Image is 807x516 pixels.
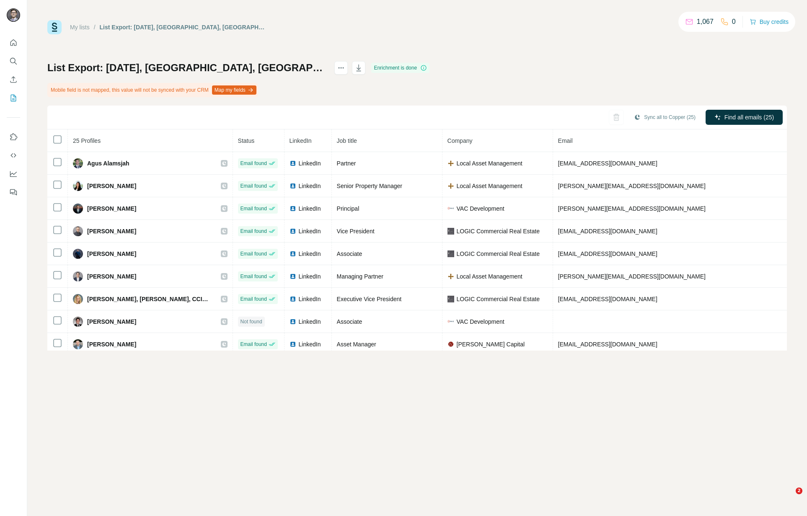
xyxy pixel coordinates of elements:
img: company-logo [447,250,454,257]
span: LinkedIn [299,182,321,190]
span: LinkedIn [299,295,321,303]
div: List Export: [DATE], [GEOGRAPHIC_DATA], [GEOGRAPHIC_DATA] (DNM) - [DATE] 20:52 [100,23,266,31]
span: Vice President [337,228,375,235]
span: VAC Development [457,204,504,213]
span: [PERSON_NAME] [87,250,136,258]
p: 1,067 [697,17,714,27]
span: Company [447,137,473,144]
span: [PERSON_NAME] [87,204,136,213]
img: LinkedIn logo [290,250,296,257]
span: [EMAIL_ADDRESS][DOMAIN_NAME] [558,250,657,257]
span: Not found [241,318,262,325]
span: [EMAIL_ADDRESS][DOMAIN_NAME] [558,228,657,235]
span: [PERSON_NAME] [87,317,136,326]
span: [PERSON_NAME][EMAIL_ADDRESS][DOMAIN_NAME] [558,273,706,280]
img: Avatar [73,204,83,214]
p: 0 [732,17,736,27]
img: Avatar [73,226,83,236]
button: Use Surfe on LinkedIn [7,129,20,144]
span: Asset Manager [337,341,376,348]
span: [EMAIL_ADDRESS][DOMAIN_NAME] [558,296,657,302]
span: [PERSON_NAME] [87,182,136,190]
span: [EMAIL_ADDRESS][DOMAIN_NAME] [558,160,657,167]
span: Managing Partner [337,273,383,280]
img: Avatar [73,339,83,349]
li: / [94,23,96,31]
span: Status [238,137,255,144]
button: Sync all to Copper (25) [628,111,701,124]
img: LinkedIn logo [290,160,296,167]
button: Find all emails (25) [706,110,783,125]
span: Email found [241,250,267,258]
img: LinkedIn logo [290,296,296,302]
span: Email [558,137,573,144]
img: LinkedIn logo [290,273,296,280]
span: Agus Alamsjah [87,159,129,168]
span: Email found [241,182,267,190]
span: Executive Vice President [337,296,402,302]
button: actions [334,61,348,75]
span: [PERSON_NAME] [87,272,136,281]
span: LinkedIn [290,137,312,144]
img: Avatar [73,181,83,191]
span: [PERSON_NAME][EMAIL_ADDRESS][DOMAIN_NAME] [558,183,706,189]
button: Quick start [7,35,20,50]
span: Associate [337,250,362,257]
button: Buy credits [750,16,789,28]
img: Avatar [73,249,83,259]
img: LinkedIn logo [290,205,296,212]
img: LinkedIn logo [290,318,296,325]
span: Email found [241,341,267,348]
button: Map my fields [212,85,256,95]
span: LOGIC Commercial Real Estate [457,250,540,258]
img: Avatar [73,317,83,327]
span: Associate [337,318,362,325]
img: company-logo [447,318,454,325]
span: Email found [241,295,267,303]
span: LinkedIn [299,250,321,258]
span: LinkedIn [299,227,321,235]
button: My lists [7,90,20,106]
img: Surfe Logo [47,20,62,34]
div: Mobile field is not mapped, this value will not be synced with your CRM [47,83,258,97]
button: Enrich CSV [7,72,20,87]
button: Search [7,54,20,69]
span: VAC Development [457,317,504,326]
div: Enrichment is done [371,63,429,73]
img: Avatar [7,8,20,22]
span: LinkedIn [299,340,321,348]
span: Partner [337,160,356,167]
img: company-logo [447,341,454,348]
span: LOGIC Commercial Real Estate [457,227,540,235]
span: Local Asset Management [457,182,522,190]
img: company-logo [447,160,454,167]
h1: List Export: [DATE], [GEOGRAPHIC_DATA], [GEOGRAPHIC_DATA] (DNM) - [DATE] 20:52 [47,61,327,75]
img: company-logo [447,273,454,280]
span: 2 [796,488,802,494]
iframe: Intercom live chat [779,488,799,508]
span: Email found [241,160,267,167]
span: LinkedIn [299,159,321,168]
img: company-logo [447,296,454,302]
span: Principal [337,205,360,212]
span: [PERSON_NAME] [87,227,136,235]
span: Senior Property Manager [337,183,402,189]
span: LinkedIn [299,317,321,326]
span: Email found [241,205,267,212]
span: [EMAIL_ADDRESS][DOMAIN_NAME] [558,341,657,348]
span: [PERSON_NAME][EMAIL_ADDRESS][DOMAIN_NAME] [558,205,706,212]
span: LOGIC Commercial Real Estate [457,295,540,303]
span: [PERSON_NAME], [PERSON_NAME], CCIM, CPA [87,295,212,303]
span: LinkedIn [299,272,321,281]
span: Local Asset Management [457,272,522,281]
span: 25 Profiles [73,137,101,144]
span: Job title [337,137,357,144]
span: LinkedIn [299,204,321,213]
button: Use Surfe API [7,148,20,163]
img: LinkedIn logo [290,228,296,235]
span: Email found [241,273,267,280]
img: company-logo [447,228,454,235]
img: company-logo [447,205,454,212]
img: LinkedIn logo [290,183,296,189]
img: LinkedIn logo [290,341,296,348]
